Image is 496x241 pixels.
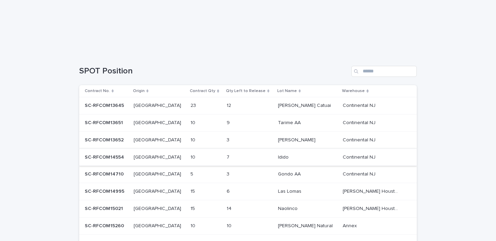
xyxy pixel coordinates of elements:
[79,149,417,166] tr: SC-RFCOM14554SC-RFCOM14554 [GEOGRAPHIC_DATA][GEOGRAPHIC_DATA] 1010 77 IdidoIdido Continental NJCo...
[351,66,417,77] input: Search
[227,119,231,126] p: 9
[134,119,183,126] p: [GEOGRAPHIC_DATA]
[190,222,197,229] p: 10
[85,101,125,109] p: SC-RFCOM13645
[79,166,417,183] tr: SC-RFCOM14710SC-RFCOM14710 [GEOGRAPHIC_DATA][GEOGRAPHIC_DATA] 55 33 Gondo AAGondo AA Continental ...
[134,153,183,160] p: [GEOGRAPHIC_DATA]
[79,97,417,114] tr: SC-RFCOM13645SC-RFCOM13645 [GEOGRAPHIC_DATA][GEOGRAPHIC_DATA] 2323 1212 [PERSON_NAME] Catuai[PERS...
[190,204,196,212] p: 15
[190,153,197,160] p: 10
[85,204,124,212] p: SC-RFCOM15021
[79,183,417,200] tr: SC-RFCOM14995SC-RFCOM14995 [GEOGRAPHIC_DATA][GEOGRAPHIC_DATA] 1515 66 Las LomasLas Lomas [PERSON_...
[134,222,183,229] p: [GEOGRAPHIC_DATA]
[343,101,377,109] p: Continental NJ
[134,101,183,109] p: [GEOGRAPHIC_DATA]
[190,87,215,95] p: Contract Qty
[227,170,231,177] p: 3
[278,136,317,143] p: [PERSON_NAME]
[227,101,232,109] p: 12
[278,101,332,109] p: [PERSON_NAME] Catuai
[190,101,197,109] p: 23
[343,136,377,143] p: Continental NJ
[79,200,417,217] tr: SC-RFCOM15021SC-RFCOM15021 [GEOGRAPHIC_DATA][GEOGRAPHIC_DATA] 1515 1414 NaolincoNaolinco [PERSON_...
[226,87,266,95] p: Qty Left to Release
[85,87,110,95] p: Contract No.
[227,136,231,143] p: 3
[343,204,402,212] p: [PERSON_NAME] Houston
[343,222,358,229] p: Annex
[190,119,197,126] p: 10
[278,153,290,160] p: Idido
[278,222,334,229] p: [PERSON_NAME] Natural
[85,222,125,229] p: SC-RFCOM15260
[227,222,233,229] p: 10
[134,136,183,143] p: [GEOGRAPHIC_DATA]
[278,170,302,177] p: Gondo AA
[278,119,302,126] p: Tarime AA
[85,170,125,177] p: SC-RFCOM14710
[134,170,183,177] p: [GEOGRAPHIC_DATA]
[79,131,417,149] tr: SC-RFCOM13652SC-RFCOM13652 [GEOGRAPHIC_DATA][GEOGRAPHIC_DATA] 1010 33 [PERSON_NAME][PERSON_NAME] ...
[343,187,402,194] p: [PERSON_NAME] Houston
[133,87,145,95] p: Origin
[79,114,417,131] tr: SC-RFCOM13651SC-RFCOM13651 [GEOGRAPHIC_DATA][GEOGRAPHIC_DATA] 1010 99 Tarime AATarime AA Continen...
[190,187,196,194] p: 15
[227,187,231,194] p: 6
[85,136,125,143] p: SC-RFCOM13652
[227,153,231,160] p: 7
[85,119,124,126] p: SC-RFCOM13651
[190,136,197,143] p: 10
[278,187,303,194] p: Las Lomas
[343,153,377,160] p: Continental NJ
[134,187,183,194] p: [GEOGRAPHIC_DATA]
[85,153,125,160] p: SC-RFCOM14554
[342,87,365,95] p: Warehouse
[79,66,349,76] h1: SPOT Position
[134,204,183,212] p: [GEOGRAPHIC_DATA]
[190,170,195,177] p: 5
[227,204,233,212] p: 14
[343,119,377,126] p: Continental NJ
[79,217,417,234] tr: SC-RFCOM15260SC-RFCOM15260 [GEOGRAPHIC_DATA][GEOGRAPHIC_DATA] 1010 1010 [PERSON_NAME] Natural[PER...
[85,187,126,194] p: SC-RFCOM14995
[278,204,299,212] p: Naolinco
[277,87,297,95] p: Lot Name
[343,170,377,177] p: Continental NJ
